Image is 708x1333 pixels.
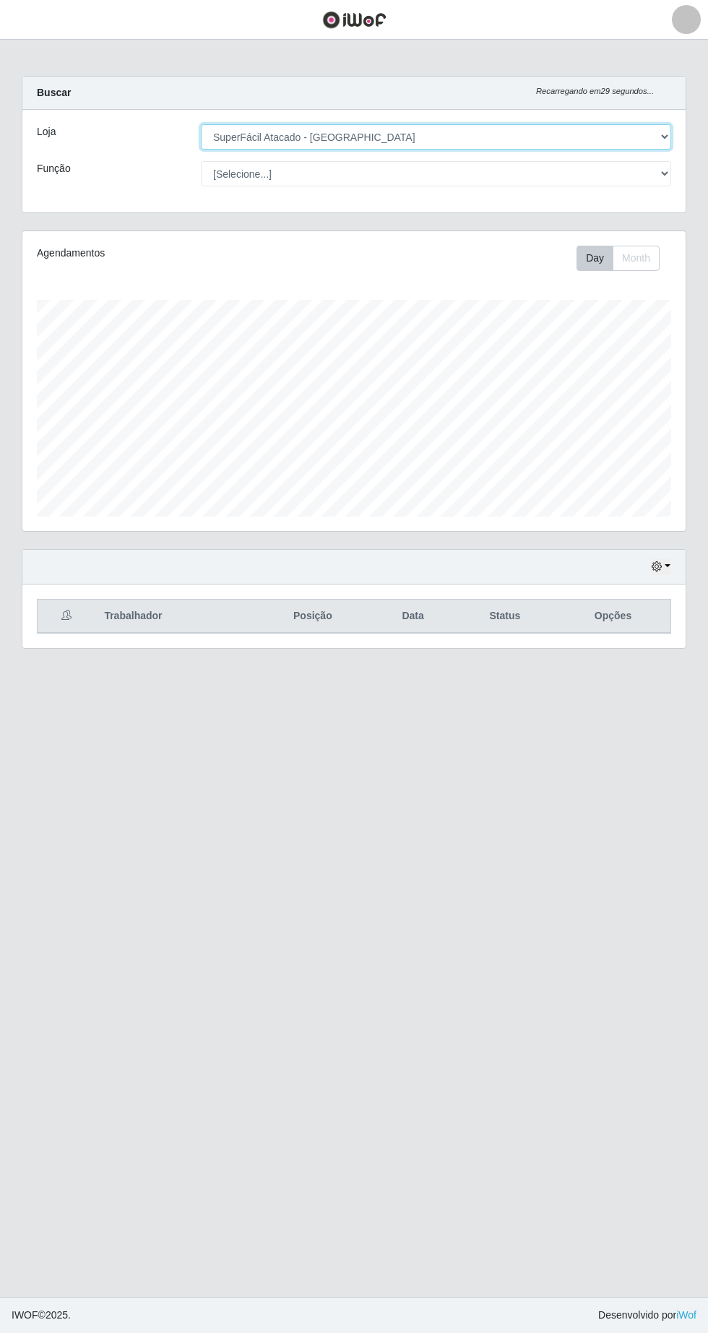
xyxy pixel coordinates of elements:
th: Trabalhador [95,600,254,634]
strong: Buscar [37,87,71,98]
a: iWof [676,1309,696,1321]
img: CoreUI Logo [322,11,387,29]
th: Opções [556,600,670,634]
button: Month [613,246,660,271]
span: IWOF [12,1309,38,1321]
span: Desenvolvido por [598,1308,696,1323]
th: Data [371,600,454,634]
i: Recarregando em 29 segundos... [536,87,654,95]
label: Função [37,161,71,176]
div: First group [577,246,660,271]
button: Day [577,246,613,271]
span: © 2025 . [12,1308,71,1323]
th: Posição [254,600,371,634]
label: Loja [37,124,56,139]
div: Toolbar with button groups [577,246,671,271]
div: Agendamentos [37,246,288,261]
th: Status [454,600,556,634]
